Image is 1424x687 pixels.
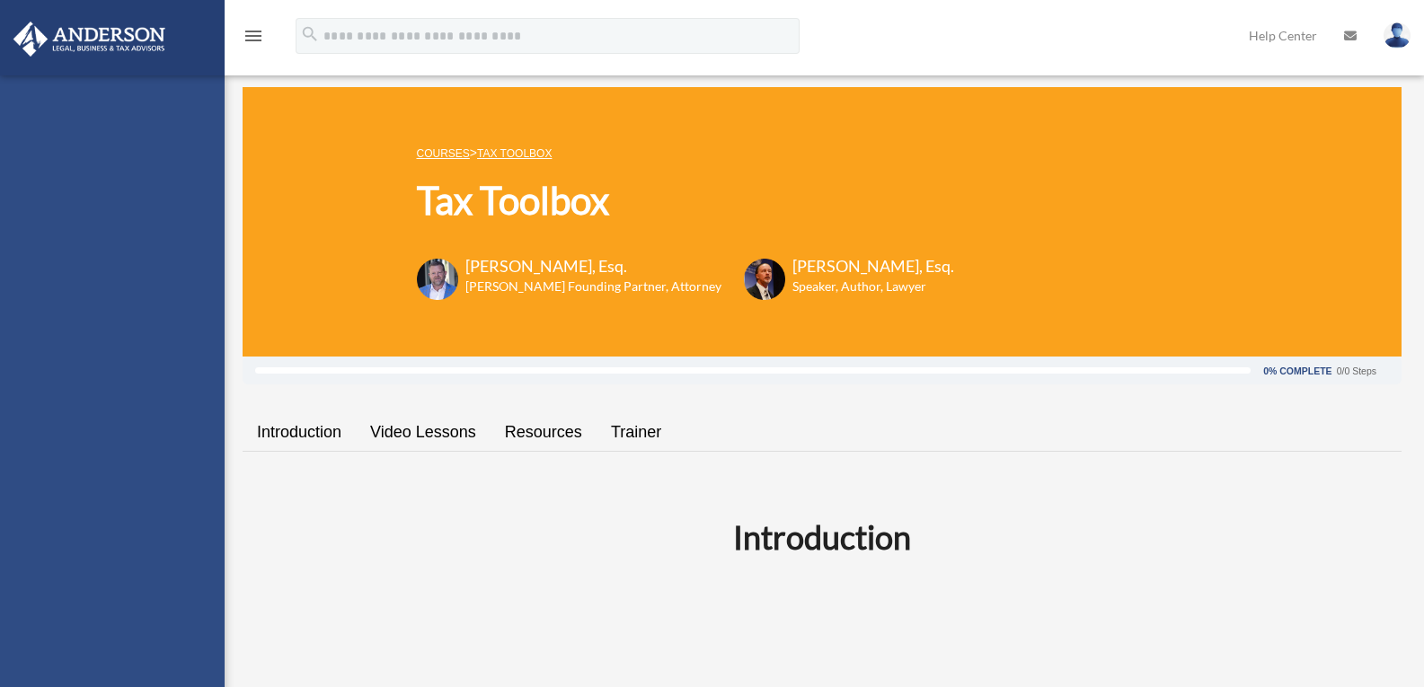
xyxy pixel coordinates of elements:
[417,142,954,164] p: >
[243,407,356,458] a: Introduction
[491,407,597,458] a: Resources
[300,24,320,44] i: search
[243,25,264,47] i: menu
[792,255,954,277] h3: [PERSON_NAME], Esq.
[465,255,721,277] h3: [PERSON_NAME], Esq.
[253,515,1391,559] h2: Introduction
[597,407,676,458] a: Trainer
[8,22,171,57] img: Anderson Advisors Platinum Portal
[1263,366,1331,376] div: 0% Complete
[356,407,491,458] a: Video Lessons
[477,147,552,160] a: Tax Toolbox
[417,174,954,227] h1: Tax Toolbox
[465,277,721,295] h6: [PERSON_NAME] Founding Partner, Attorney
[792,277,932,295] h6: Speaker, Author, Lawyer
[1337,366,1376,376] div: 0/0 Steps
[243,31,264,47] a: menu
[744,259,785,300] img: Scott-Estill-Headshot.png
[417,259,458,300] img: Toby-circle-head.png
[1384,22,1411,48] img: User Pic
[417,147,470,160] a: COURSES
